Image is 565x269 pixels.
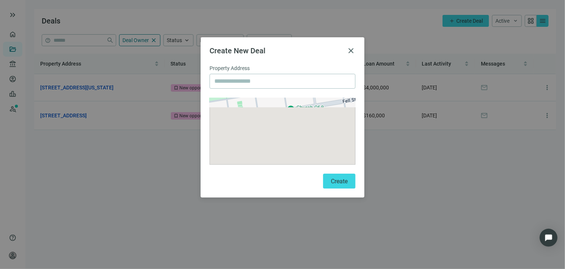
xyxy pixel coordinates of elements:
[323,174,355,189] button: Create
[331,178,348,185] span: Create
[540,229,558,247] div: Open Intercom Messenger
[210,64,250,72] span: Property Address
[347,46,355,55] button: close
[210,46,265,55] span: Create New Deal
